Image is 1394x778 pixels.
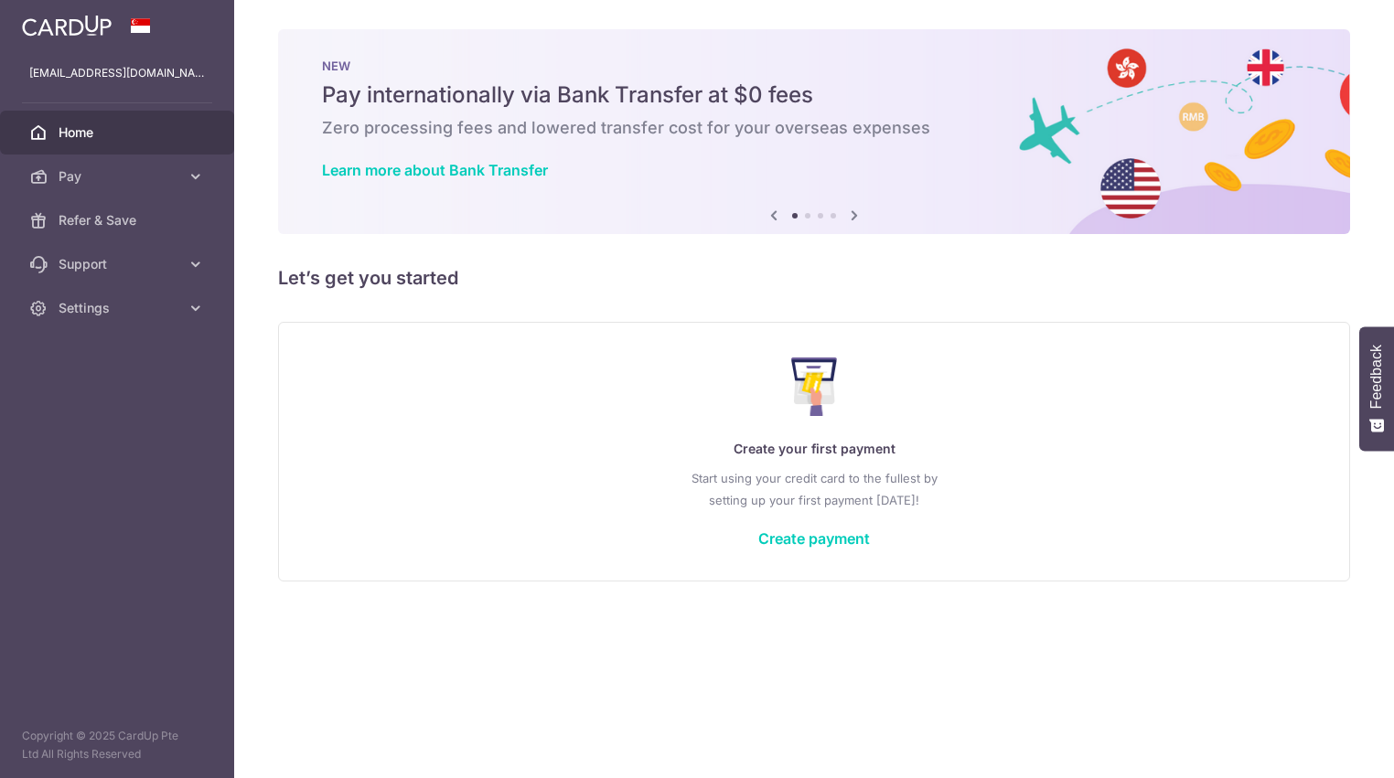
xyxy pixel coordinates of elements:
p: [EMAIL_ADDRESS][DOMAIN_NAME] [29,64,205,82]
p: Start using your credit card to the fullest by setting up your first payment [DATE]! [316,467,1313,511]
a: Create payment [758,529,870,548]
img: Bank transfer banner [278,29,1350,234]
span: Feedback [1368,345,1385,409]
span: Settings [59,299,179,317]
span: Pay [59,167,179,186]
span: Support [59,255,179,273]
span: Home [59,123,179,142]
button: Feedback - Show survey [1359,326,1394,451]
a: Learn more about Bank Transfer [322,161,548,179]
img: CardUp [22,15,112,37]
p: Create your first payment [316,438,1313,460]
img: Make Payment [791,357,838,416]
span: Refer & Save [59,211,179,229]
h6: Zero processing fees and lowered transfer cost for your overseas expenses [322,117,1306,139]
h5: Let’s get you started [278,263,1350,293]
p: NEW [322,59,1306,73]
h5: Pay internationally via Bank Transfer at $0 fees [322,80,1306,110]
